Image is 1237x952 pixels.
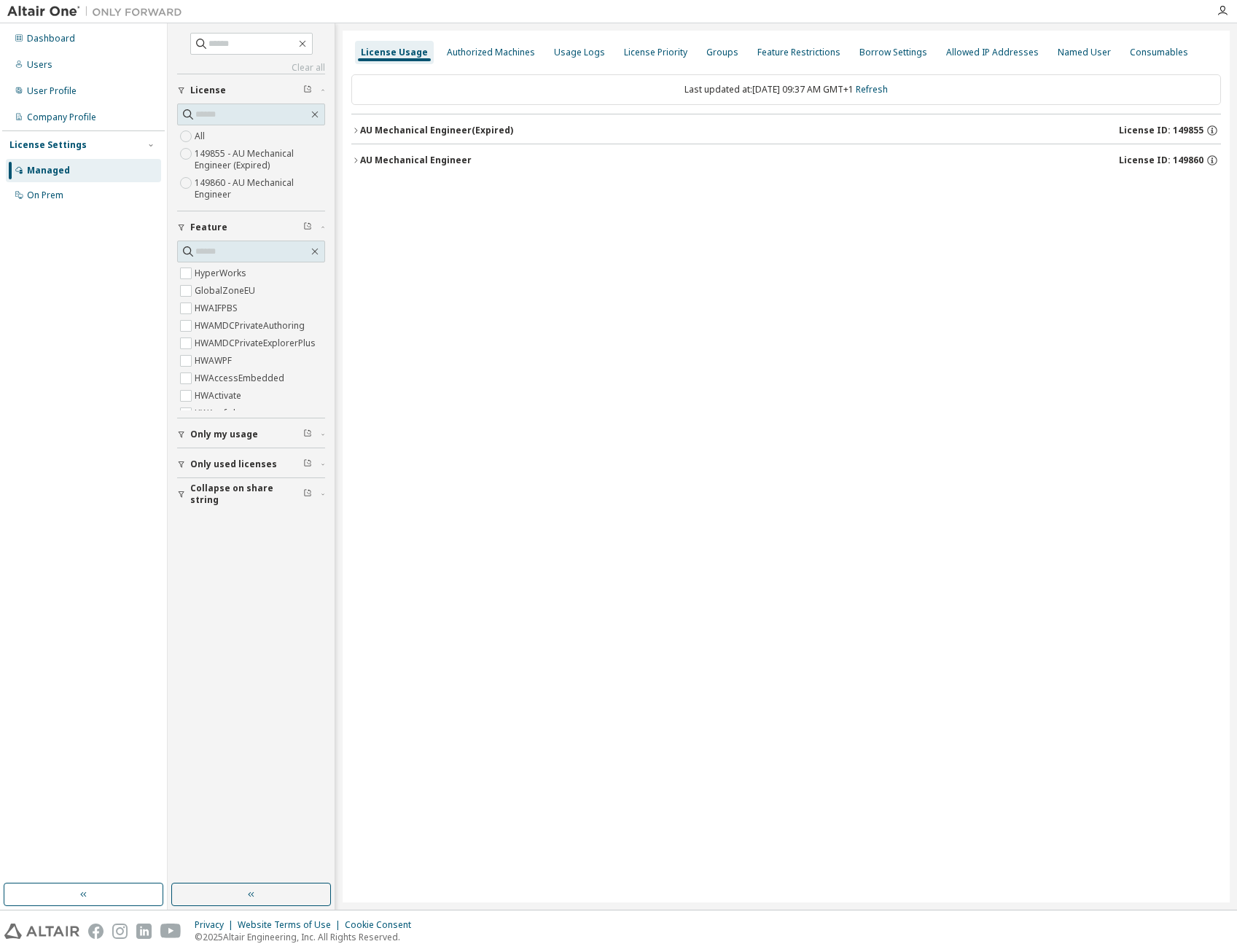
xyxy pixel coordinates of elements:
[351,114,1221,147] button: AU Mechanical Engineer(Expired)License ID: 149855
[190,459,277,470] span: Only used licenses
[27,85,77,97] div: User Profile
[4,924,79,939] img: altair_logo.svg
[1058,47,1111,58] div: Named User
[195,128,208,145] label: All
[856,83,888,95] a: Refresh
[195,370,287,387] label: HWAccessEmbedded
[195,317,308,335] label: HWAMDCPrivateAuthoring
[859,47,927,58] div: Borrow Settings
[195,335,319,352] label: HWAMDCPrivateExplorerPlus
[1119,125,1203,136] span: License ID: 149855
[303,429,312,440] span: Clear filter
[177,211,325,243] button: Feature
[177,418,325,450] button: Only my usage
[195,265,249,282] label: HyperWorks
[946,47,1039,58] div: Allowed IP Addresses
[177,478,325,510] button: Collapse on share string
[9,139,87,151] div: License Settings
[360,125,513,136] div: AU Mechanical Engineer (Expired)
[195,387,244,405] label: HWActivate
[195,405,241,422] label: HWAcufwh
[27,59,52,71] div: Users
[303,85,312,96] span: Clear filter
[160,924,182,939] img: youtube.svg
[757,47,840,58] div: Feature Restrictions
[190,429,258,440] span: Only my usage
[195,931,420,943] p: © 2025 Altair Engineering, Inc. All Rights Reserved.
[345,919,420,931] div: Cookie Consent
[361,47,428,58] div: License Usage
[554,47,605,58] div: Usage Logs
[88,924,104,939] img: facebook.svg
[303,222,312,233] span: Clear filter
[195,145,325,174] label: 149855 - AU Mechanical Engineer (Expired)
[195,352,235,370] label: HWAWPF
[136,924,152,939] img: linkedin.svg
[27,112,96,123] div: Company Profile
[195,919,238,931] div: Privacy
[195,282,258,300] label: GlobalZoneEU
[190,85,226,96] span: License
[177,74,325,106] button: License
[27,165,70,176] div: Managed
[447,47,535,58] div: Authorized Machines
[360,155,472,166] div: AU Mechanical Engineer
[112,924,128,939] img: instagram.svg
[624,47,687,58] div: License Priority
[351,74,1221,105] div: Last updated at: [DATE] 09:37 AM GMT+1
[706,47,738,58] div: Groups
[177,448,325,480] button: Only used licenses
[1119,155,1203,166] span: License ID: 149860
[190,222,227,233] span: Feature
[7,4,190,19] img: Altair One
[195,300,241,317] label: HWAIFPBS
[27,33,75,44] div: Dashboard
[1130,47,1188,58] div: Consumables
[190,483,303,506] span: Collapse on share string
[195,174,325,203] label: 149860 - AU Mechanical Engineer
[177,62,325,74] a: Clear all
[351,144,1221,176] button: AU Mechanical EngineerLicense ID: 149860
[303,488,312,500] span: Clear filter
[303,459,312,470] span: Clear filter
[27,190,63,201] div: On Prem
[238,919,345,931] div: Website Terms of Use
